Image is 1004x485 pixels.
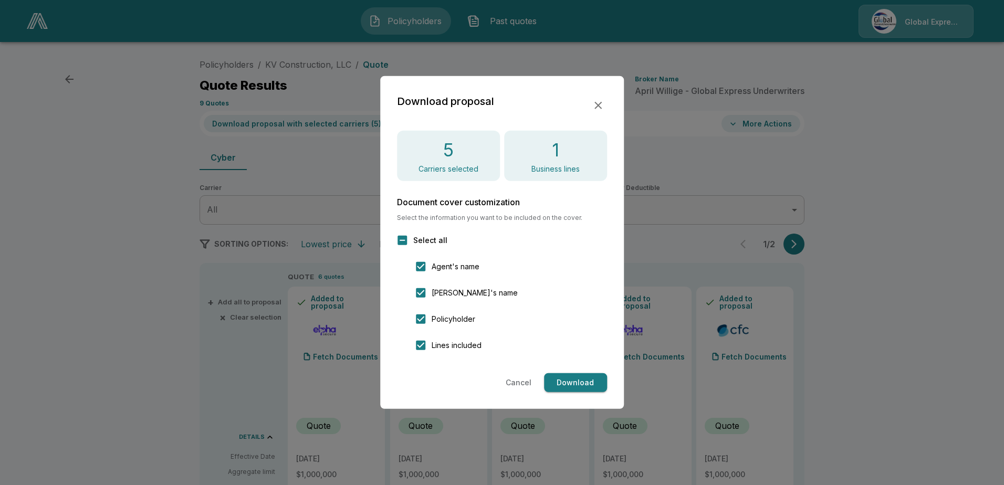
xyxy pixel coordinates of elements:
[531,165,580,173] p: Business lines
[397,215,607,221] span: Select the information you want to be included on the cover.
[552,139,559,161] h4: 1
[419,165,478,173] p: Carriers selected
[443,139,454,161] h4: 5
[501,373,536,393] button: Cancel
[432,287,518,298] span: [PERSON_NAME]'s name
[432,340,482,351] span: Lines included
[432,261,479,272] span: Agent's name
[544,373,607,393] button: Download
[397,198,607,206] h6: Document cover customization
[413,235,447,246] span: Select all
[432,313,475,324] span: Policyholder
[397,93,494,110] h2: Download proposal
